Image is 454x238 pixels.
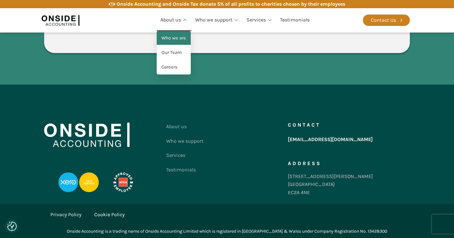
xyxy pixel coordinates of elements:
img: Revisit consent button [7,222,17,231]
a: Services [166,148,203,163]
h5: Address [288,161,321,166]
img: Onside Accounting [44,122,130,147]
a: Cookie Policy [94,211,125,219]
button: Consent Preferences [7,222,17,231]
a: [EMAIL_ADDRESS][DOMAIN_NAME] [288,134,373,145]
a: Who we support [166,134,203,148]
a: Careers [157,60,191,74]
a: About us [166,119,203,134]
a: Who we are [157,31,191,45]
a: About us [157,9,191,31]
a: Privacy Policy [50,211,81,219]
a: Testimonials [166,163,203,177]
a: Services [243,9,276,31]
h5: Contact [288,122,321,128]
img: APPROVED-EMPLOYER-PROFESSIONAL-DEVELOPMENT-REVERSED_LOGO [105,172,141,193]
a: Our Team [157,45,191,60]
div: Contact Us [371,16,396,24]
img: Onside Accounting [42,13,79,27]
div: Onside Accounting is a trading name of Onside Accounting Limited which is registered in [GEOGRAPH... [67,228,387,235]
a: Contact Us [363,15,410,26]
a: Who we support [191,9,243,31]
a: Testimonials [276,9,313,31]
div: [STREET_ADDRESS][PERSON_NAME] [GEOGRAPHIC_DATA] EC2A 4NE [288,172,373,197]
